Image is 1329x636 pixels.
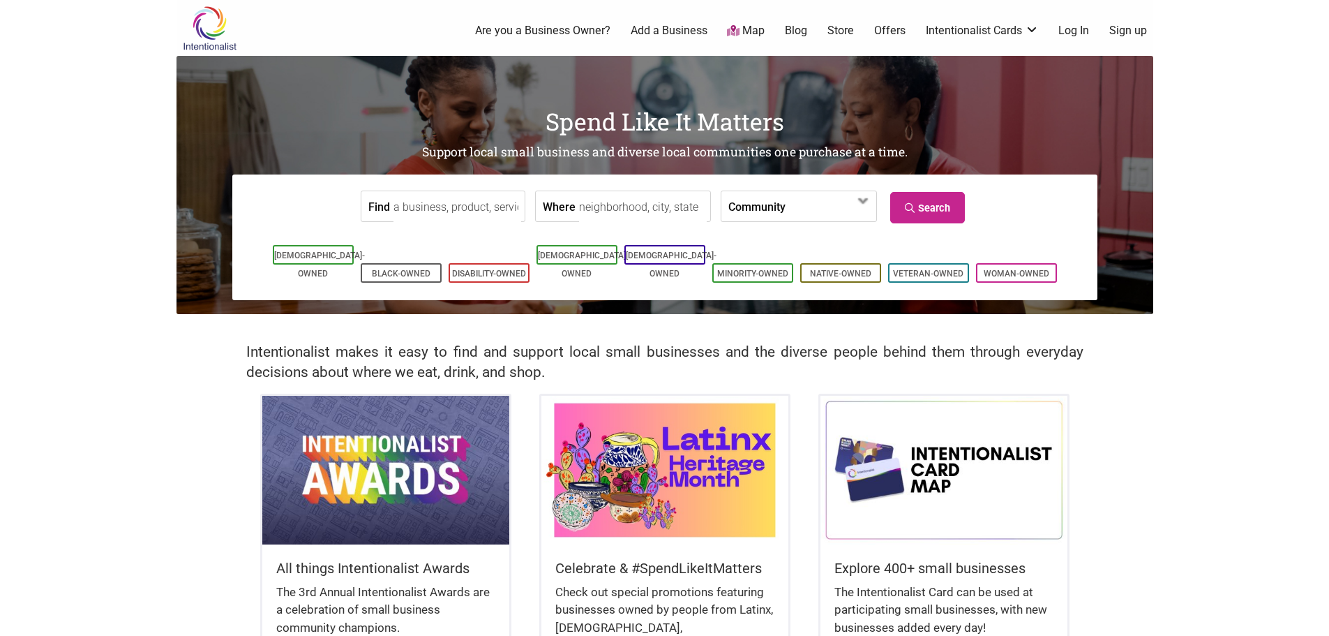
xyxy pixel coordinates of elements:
[810,269,871,279] a: Native-Owned
[984,269,1049,279] a: Woman-Owned
[555,559,774,578] h5: Celebrate & #SpendLikeItMatters
[579,191,707,223] input: neighborhood, city, state
[890,192,965,223] a: Search
[1058,23,1089,38] a: Log In
[728,191,786,221] label: Community
[177,144,1153,161] h2: Support local small business and diverse local communities one purchase at a time.
[874,23,906,38] a: Offers
[538,251,629,279] a: [DEMOGRAPHIC_DATA]-Owned
[926,23,1039,38] a: Intentionalist Cards
[177,105,1153,138] h1: Spend Like It Matters
[785,23,807,38] a: Blog
[893,269,963,279] a: Veteran-Owned
[262,396,509,544] img: Intentionalist Awards
[276,559,495,578] h5: All things Intentionalist Awards
[452,269,526,279] a: Disability-Owned
[368,191,390,221] label: Find
[475,23,610,38] a: Are you a Business Owner?
[372,269,430,279] a: Black-Owned
[543,191,576,221] label: Where
[820,396,1067,544] img: Intentionalist Card Map
[834,559,1053,578] h5: Explore 400+ small businesses
[177,6,243,51] img: Intentionalist
[717,269,788,279] a: Minority-Owned
[541,396,788,544] img: Latinx / Hispanic Heritage Month
[827,23,854,38] a: Store
[626,251,716,279] a: [DEMOGRAPHIC_DATA]-Owned
[727,23,765,39] a: Map
[274,251,365,279] a: [DEMOGRAPHIC_DATA]-Owned
[631,23,707,38] a: Add a Business
[246,342,1083,383] h2: Intentionalist makes it easy to find and support local small businesses and the diverse people be...
[393,191,521,223] input: a business, product, service
[1109,23,1147,38] a: Sign up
